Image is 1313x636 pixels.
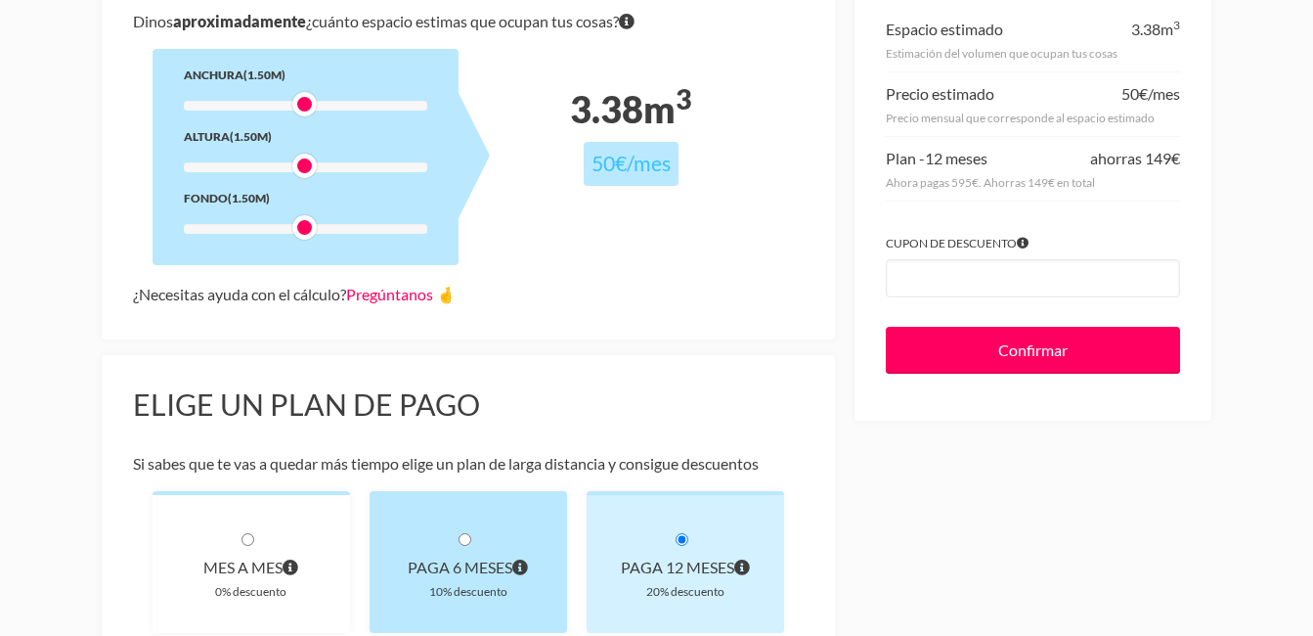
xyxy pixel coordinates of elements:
h3: Elige un plan de pago [133,386,805,424]
b: aproximadamente [173,12,306,30]
div: Ahora pagas 595€. Ahorras 149€ en total [886,172,1180,193]
div: Altura [184,126,427,147]
div: Plan - [886,145,987,172]
span: Pagas al principio de cada mes por el volumen que ocupan tus cosas. A diferencia de otros planes ... [283,554,298,581]
span: Pagas cada 12 meses por el volumen que ocupan tus cosas. El precio incluye el descuento de 20% y ... [734,554,750,581]
div: Precio estimado [886,80,994,108]
span: Si tienes dudas sobre volumen exacto de tus cosas no te preocupes porque nuestro equipo te dirá e... [619,8,635,35]
sup: 3 [1173,18,1180,32]
iframe: Chat Widget [1215,542,1313,636]
span: (1.50m) [243,68,285,82]
span: (1.50m) [228,191,270,205]
span: 50€ [1121,84,1148,103]
div: Estimación del volumen que ocupan tus cosas [886,43,1180,64]
div: ¿Necesitas ayuda con el cálculo? [133,281,805,308]
span: Pagas cada 6 meses por el volumen que ocupan tus cosas. El precio incluye el descuento de 10% y e... [512,554,528,581]
span: m [1160,20,1180,38]
div: 10% descuento [401,581,536,602]
div: paga 6 meses [401,554,536,581]
span: (1.50m) [230,129,272,144]
div: Fondo [184,188,427,208]
span: /mes [1148,84,1180,103]
sup: 3 [676,82,691,115]
span: 3.38 [570,87,643,131]
div: Espacio estimado [886,16,1003,43]
div: paga 12 meses [618,554,753,581]
label: Cupon de descuento [886,233,1180,253]
div: 0% descuento [184,581,319,602]
div: Precio mensual que corresponde al espacio estimado [886,108,1180,128]
div: ahorras 149€ [1090,145,1180,172]
input: Confirmar [886,327,1180,374]
a: Pregúntanos 🤞 [346,285,456,303]
span: /mes [627,151,671,176]
div: 20% descuento [618,581,753,602]
span: m [643,87,691,131]
p: Dinos ¿cuánto espacio estimas que ocupan tus cosas? [133,8,805,35]
div: Anchura [184,65,427,85]
p: Si sabes que te vas a quedar más tiempo elige un plan de larga distancia y consigue descuentos [133,450,805,477]
span: 12 meses [925,149,987,167]
span: 3.38 [1131,20,1160,38]
div: Mes a mes [184,554,319,581]
span: Si tienes algún cupón introdúcelo para aplicar el descuento [1017,233,1029,253]
div: Widget de chat [1215,542,1313,636]
span: 50€ [591,151,627,176]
